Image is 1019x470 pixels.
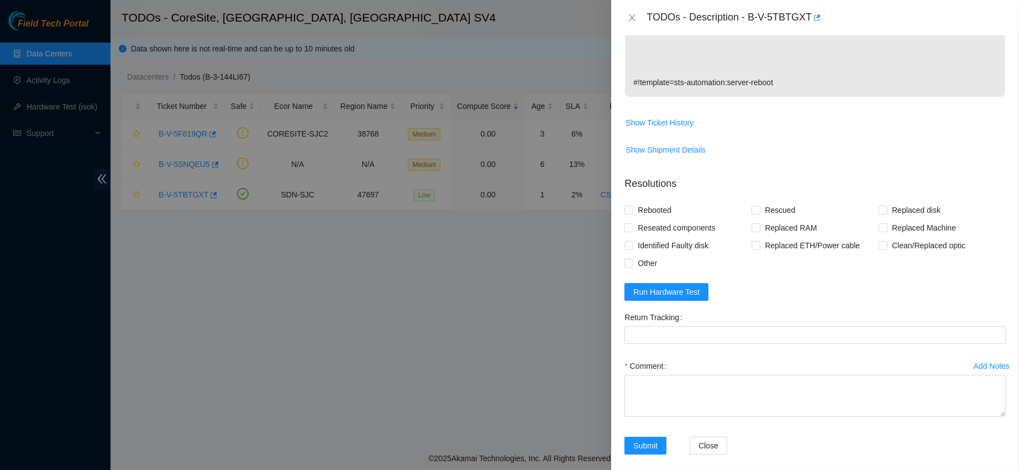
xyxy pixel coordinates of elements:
[624,437,666,455] button: Submit
[633,201,676,219] span: Rebooted
[760,219,821,237] span: Replaced RAM
[628,13,637,22] span: close
[625,141,706,159] button: Show Shipment Details
[887,219,960,237] span: Replaced Machine
[698,440,718,452] span: Close
[760,237,864,254] span: Replaced ETH/Power cable
[690,437,727,455] button: Close
[624,326,1006,344] input: Return Tracking
[626,117,694,129] span: Show Ticket History
[624,13,640,23] button: Close
[633,254,661,272] span: Other
[887,237,970,254] span: Clean/Replaced optic
[887,201,945,219] span: Replaced disk
[624,283,708,301] button: Run Hardware Test
[624,168,1006,191] p: Resolutions
[624,375,1006,417] textarea: Comment
[760,201,800,219] span: Rescued
[633,237,713,254] span: Identified Faulty disk
[625,114,694,132] button: Show Ticket History
[633,440,658,452] span: Submit
[624,309,687,326] label: Return Tracking
[974,362,1010,370] div: Add Notes
[624,357,671,375] label: Comment
[647,9,1006,27] div: TODOs - Description - B-V-5TBTGXT
[633,286,700,298] span: Run Hardware Test
[973,357,1010,375] button: Add Notes
[626,144,706,156] span: Show Shipment Details
[633,219,719,237] span: Reseated components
